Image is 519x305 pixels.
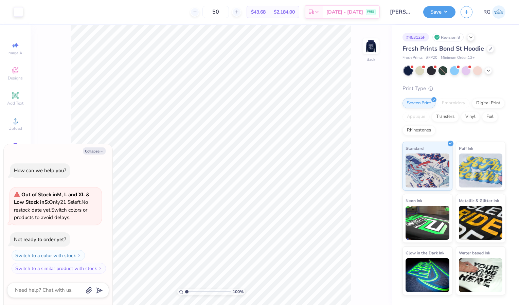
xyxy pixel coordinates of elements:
span: Designs [8,75,23,81]
img: Metallic & Glitter Ink [459,206,503,240]
span: RG [483,8,490,16]
div: Back [366,56,375,62]
button: Switch to a color with stock [12,250,85,261]
span: Metallic & Glitter Ink [459,197,499,204]
img: Rinah Gallo [492,5,505,19]
div: Foil [482,112,498,122]
img: Switch to a color with stock [77,253,81,257]
img: Glow in the Dark Ink [406,258,449,292]
span: Image AI [7,50,23,56]
div: Rhinestones [402,125,435,136]
button: Save [423,6,455,18]
span: [DATE] - [DATE] [326,8,363,16]
button: Switch to a similar product with stock [12,263,106,274]
img: Puff Ink [459,154,503,187]
img: Standard [406,154,449,187]
div: Embroidery [437,98,470,108]
div: Digital Print [472,98,505,108]
input: Untitled Design [385,5,418,19]
span: Water based Ink [459,249,490,256]
span: $43.68 [251,8,266,16]
a: RG [483,5,505,19]
span: Minimum Order: 12 + [441,55,475,61]
div: Revision 8 [432,33,464,41]
button: Collapse [83,147,106,155]
span: Upload [8,126,22,131]
span: Standard [406,145,424,152]
span: Fresh Prints [402,55,423,61]
span: Puff Ink [459,145,473,152]
div: Not ready to order yet? [14,236,66,243]
span: # FP20 [426,55,437,61]
span: Only 21 Ss left. Switch colors or products to avoid delays. [14,191,90,221]
span: Add Text [7,101,23,106]
img: Neon Ink [406,206,449,240]
div: Screen Print [402,98,435,108]
div: Vinyl [461,112,480,122]
span: Fresh Prints Bond St Hoodie [402,44,484,53]
img: Back [364,39,378,53]
div: Transfers [432,112,459,122]
span: FREE [367,10,374,14]
img: Water based Ink [459,258,503,292]
span: 100 % [233,289,244,295]
input: – – [202,6,229,18]
div: # 453125F [402,33,429,41]
div: Print Type [402,85,505,92]
div: Applique [402,112,430,122]
span: $2,184.00 [274,8,295,16]
img: Switch to a similar product with stock [98,266,102,270]
span: Glow in the Dark Ink [406,249,444,256]
div: How can we help you? [14,167,66,174]
strong: Out of Stock in M, L and XL [21,191,86,198]
span: Neon Ink [406,197,422,204]
span: No restock date yet. [14,199,88,213]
